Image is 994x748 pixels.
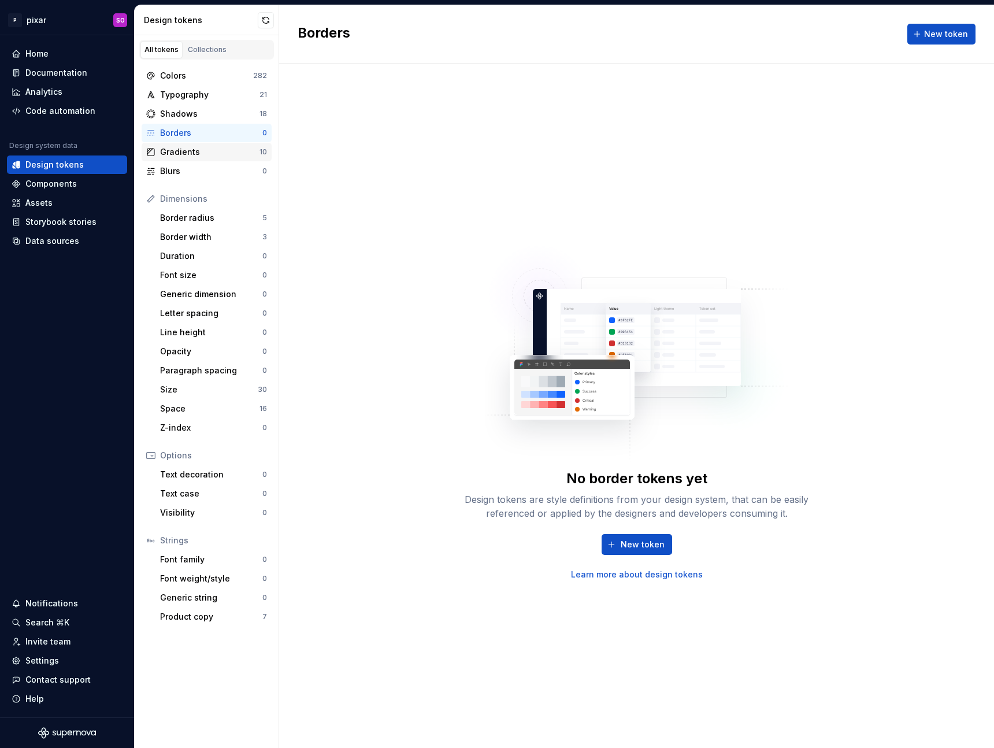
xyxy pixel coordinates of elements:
div: Letter spacing [160,308,262,319]
div: 0 [262,366,267,375]
h2: Borders [298,24,350,45]
div: 0 [262,166,267,176]
div: No border tokens yet [566,469,707,488]
div: Font size [160,269,262,281]
div: 0 [262,489,267,498]
div: 3 [262,232,267,242]
button: Help [7,690,127,708]
div: 0 [262,508,267,517]
div: Design tokens are style definitions from your design system, that can be easily referenced or app... [452,493,822,520]
div: 10 [259,147,267,157]
div: Text case [160,488,262,499]
div: Help [25,693,44,705]
a: Invite team [7,632,127,651]
div: Size [160,384,258,395]
div: Strings [160,535,267,546]
div: 5 [262,213,267,223]
div: 0 [262,347,267,356]
div: Duration [160,250,262,262]
div: Shadows [160,108,259,120]
div: Design system data [9,141,77,150]
div: Dimensions [160,193,267,205]
div: Opacity [160,346,262,357]
div: pixar [27,14,46,26]
a: Font weight/style0 [155,569,272,588]
a: Colors282 [142,66,272,85]
div: 0 [262,423,267,432]
div: Analytics [25,86,62,98]
div: 18 [259,109,267,119]
span: New token [621,539,665,550]
div: Settings [25,655,59,666]
div: 21 [259,90,267,99]
div: 0 [262,470,267,479]
div: Text decoration [160,469,262,480]
div: 0 [262,309,267,318]
div: Components [25,178,77,190]
div: Borders [160,127,262,139]
a: Code automation [7,102,127,120]
div: Line height [160,327,262,338]
a: Font size0 [155,266,272,284]
div: Assets [25,197,53,209]
div: Space [160,403,259,414]
div: 0 [262,251,267,261]
a: Z-index0 [155,419,272,437]
div: Home [25,48,49,60]
div: Typography [160,89,259,101]
div: Visibility [160,507,262,519]
div: Collections [188,45,227,54]
div: Border width [160,231,262,243]
div: 282 [253,71,267,80]
div: 0 [262,555,267,564]
a: Border radius5 [155,209,272,227]
a: Components [7,175,127,193]
a: Text decoration0 [155,465,272,484]
a: Paragraph spacing0 [155,361,272,380]
button: New token [602,534,672,555]
div: Colors [160,70,253,82]
a: Product copy7 [155,608,272,626]
div: Generic string [160,592,262,603]
div: Font weight/style [160,573,262,584]
div: Code automation [25,105,95,117]
div: Gradients [160,146,259,158]
a: Line height0 [155,323,272,342]
div: All tokens [144,45,179,54]
div: Storybook stories [25,216,97,228]
button: Search ⌘K [7,613,127,632]
a: Font family0 [155,550,272,569]
div: Search ⌘K [25,617,69,628]
button: PpixarSO [2,8,132,32]
button: Notifications [7,594,127,613]
a: Storybook stories [7,213,127,231]
div: 0 [262,593,267,602]
div: 16 [259,404,267,413]
a: Design tokens [7,155,127,174]
a: Home [7,45,127,63]
svg: Supernova Logo [38,727,96,739]
a: Settings [7,651,127,670]
div: 30 [258,385,267,394]
button: New token [907,24,976,45]
div: 0 [262,128,267,138]
a: Borders0 [142,124,272,142]
div: Design tokens [144,14,258,26]
a: Visibility0 [155,503,272,522]
div: Invite team [25,636,71,647]
div: Z-index [160,422,262,434]
div: 7 [262,612,267,621]
a: Typography21 [142,86,272,104]
a: Assets [7,194,127,212]
span: New token [924,28,968,40]
div: 0 [262,290,267,299]
a: Opacity0 [155,342,272,361]
div: Border radius [160,212,262,224]
div: Paragraph spacing [160,365,262,376]
a: Blurs0 [142,162,272,180]
div: Documentation [25,67,87,79]
a: Generic dimension0 [155,285,272,303]
div: SO [116,16,125,25]
a: Shadows18 [142,105,272,123]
